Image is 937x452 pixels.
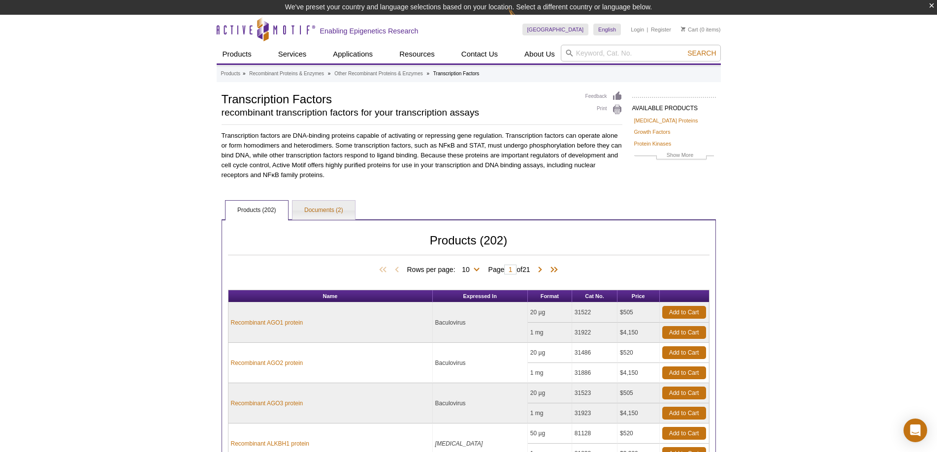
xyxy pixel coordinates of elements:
[617,403,659,423] td: $4,150
[634,151,714,162] a: Show More
[328,71,331,76] li: »
[433,71,480,76] li: Transcription Factors
[522,266,530,273] span: 21
[393,45,441,63] a: Resources
[651,26,671,33] a: Register
[249,69,324,78] a: Recombinant Proteins & Enzymes
[617,363,659,383] td: $4,150
[528,403,572,423] td: 1 mg
[662,366,706,379] a: Add to Cart
[572,343,617,363] td: 31486
[426,71,429,76] li: »
[681,26,698,33] a: Cart
[572,302,617,323] td: 31522
[572,323,617,343] td: 31922
[518,45,561,63] a: About Us
[222,131,622,180] p: Transcription factors are DNA-binding proteins capable of activating or repressing gene regulatio...
[217,45,258,63] a: Products
[528,423,572,444] td: 50 µg
[334,69,423,78] a: Other Recombinant Proteins & Enzymes
[377,265,392,275] span: First Page
[585,104,622,115] a: Print
[228,290,433,302] th: Name
[662,346,706,359] a: Add to Cart
[272,45,313,63] a: Services
[572,363,617,383] td: 31886
[228,236,710,255] h2: Products (202)
[222,91,576,106] h1: Transcription Factors
[528,383,572,403] td: 20 µg
[243,71,246,76] li: »
[508,7,534,30] img: Change Here
[572,403,617,423] td: 31923
[585,91,622,102] a: Feedback
[684,49,719,58] button: Search
[522,24,589,35] a: [GEOGRAPHIC_DATA]
[535,265,545,275] span: Next Page
[528,343,572,363] td: 20 µg
[662,387,706,399] a: Add to Cart
[572,423,617,444] td: 81128
[634,116,698,125] a: [MEDICAL_DATA] Proteins
[433,302,528,343] td: Baculovirus
[528,323,572,343] td: 1 mg
[484,265,535,274] span: Page of
[572,290,617,302] th: Cat No.
[226,201,288,220] a: Products (202)
[320,27,419,35] h2: Enabling Epigenetics Research
[231,318,303,327] a: Recombinant AGO1 protein
[681,24,721,35] li: (0 items)
[647,24,648,35] li: |
[528,302,572,323] td: 20 µg
[681,27,685,31] img: Your Cart
[662,407,706,420] a: Add to Cart
[231,399,303,408] a: Recombinant AGO3 protein
[433,343,528,383] td: Baculovirus
[662,326,706,339] a: Add to Cart
[662,427,706,440] a: Add to Cart
[435,440,483,447] i: [MEDICAL_DATA]
[572,383,617,403] td: 31523
[545,265,560,275] span: Last Page
[222,108,576,117] h2: recombinant transcription factors for your transcription assays
[528,290,572,302] th: Format
[392,265,402,275] span: Previous Page
[221,69,240,78] a: Products
[593,24,621,35] a: English
[617,302,659,323] td: $505
[631,26,644,33] a: Login
[617,423,659,444] td: $520
[455,45,504,63] a: Contact Us
[528,363,572,383] td: 1 mg
[634,127,671,136] a: Growth Factors
[433,290,528,302] th: Expressed In
[617,290,659,302] th: Price
[617,383,659,403] td: $505
[632,97,716,115] h2: AVAILABLE PRODUCTS
[231,359,303,367] a: Recombinant AGO2 protein
[634,139,672,148] a: Protein Kinases
[617,323,659,343] td: $4,150
[687,49,716,57] span: Search
[407,264,483,274] span: Rows per page:
[433,383,528,423] td: Baculovirus
[617,343,659,363] td: $520
[561,45,721,61] input: Keyword, Cat. No.
[662,306,706,319] a: Add to Cart
[327,45,379,63] a: Applications
[231,439,309,448] a: Recombinant ALKBH1 protein
[904,419,927,442] div: Open Intercom Messenger
[292,201,355,220] a: Documents (2)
